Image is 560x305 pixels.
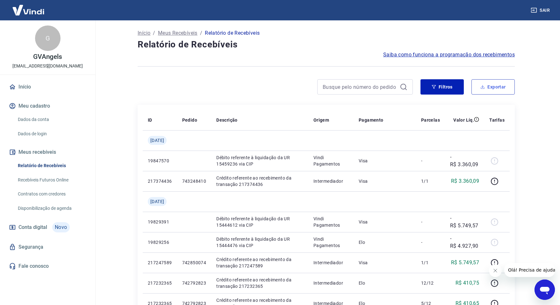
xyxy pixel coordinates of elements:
[8,0,49,20] img: Vindi
[148,117,152,123] p: ID
[489,117,505,123] p: Tarifas
[182,178,206,184] p: 743248410
[359,178,411,184] p: Visa
[8,145,88,159] button: Meus recebíveis
[359,158,411,164] p: Visa
[148,178,172,184] p: 217374436
[216,236,303,249] p: Débito referente à liquidação da UR 15444476 via CIP
[489,264,502,277] iframe: Fechar mensagem
[421,280,440,286] p: 12/12
[313,236,348,249] p: Vindi Pagamentos
[205,29,260,37] p: Relatório de Recebíveis
[182,259,206,266] p: 742850074
[450,214,479,230] p: -R$ 5.749,57
[535,280,555,300] iframe: Botão para abrir a janela de mensagens
[8,99,88,113] button: Meu cadastro
[471,79,515,95] button: Exportar
[421,178,440,184] p: 1/1
[313,280,348,286] p: Intermediador
[15,174,88,187] a: Recebíveis Futuros Online
[420,79,464,95] button: Filtros
[313,154,348,167] p: Vindi Pagamentos
[8,220,88,235] a: Conta digitalNovo
[148,219,172,225] p: 19829391
[158,29,197,37] a: Meus Recebíveis
[153,29,155,37] p: /
[4,4,54,10] span: Olá! Precisa de ajuda?
[216,216,303,228] p: Débito referente à liquidação da UR 15444612 via CIP
[359,219,411,225] p: Visa
[182,117,197,123] p: Pedido
[18,223,47,232] span: Conta digital
[383,51,515,59] a: Saiba como funciona a programação dos recebimentos
[216,277,303,289] p: Crédito referente ao recebimento da transação 217232365
[8,80,88,94] a: Início
[451,259,479,266] p: R$ 5.749,57
[359,239,411,245] p: Elo
[138,38,515,51] h4: Relatório de Recebíveis
[216,175,303,188] p: Crédito referente ao recebimento da transação 217374436
[148,259,172,266] p: 217247589
[313,117,329,123] p: Origem
[529,4,552,16] button: Sair
[313,178,348,184] p: Intermediador
[359,259,411,266] p: Visa
[450,153,479,168] p: -R$ 3.360,09
[150,137,164,144] span: [DATE]
[15,202,88,215] a: Disponibilização de agenda
[182,280,206,286] p: 742792823
[15,127,88,140] a: Dados de login
[313,216,348,228] p: Vindi Pagamentos
[148,158,172,164] p: 19847570
[451,177,479,185] p: R$ 3.360,09
[421,117,440,123] p: Parcelas
[8,259,88,273] a: Fale conosco
[421,219,440,225] p: -
[216,117,238,123] p: Descrição
[138,29,150,37] a: Início
[33,53,62,60] p: GVAngels
[450,235,479,250] p: -R$ 4.927,90
[216,256,303,269] p: Crédito referente ao recebimento da transação 217247589
[150,198,164,205] span: [DATE]
[313,259,348,266] p: Intermediador
[8,240,88,254] a: Segurança
[148,280,172,286] p: 217232365
[323,82,397,92] input: Busque pelo número do pedido
[359,280,411,286] p: Elo
[52,222,70,232] span: Novo
[359,117,384,123] p: Pagamento
[200,29,202,37] p: /
[456,279,479,287] p: R$ 410,75
[421,239,440,245] p: -
[453,117,474,123] p: Valor Líq.
[35,25,61,51] div: G
[421,259,440,266] p: 1/1
[148,239,172,245] p: 19829256
[216,154,303,167] p: Débito referente à liquidação da UR 15459236 via CIP
[15,159,88,172] a: Relatório de Recebíveis
[15,113,88,126] a: Dados da conta
[421,158,440,164] p: -
[15,188,88,201] a: Contratos com credores
[12,63,83,69] p: [EMAIL_ADDRESS][DOMAIN_NAME]
[504,263,555,277] iframe: Mensagem da empresa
